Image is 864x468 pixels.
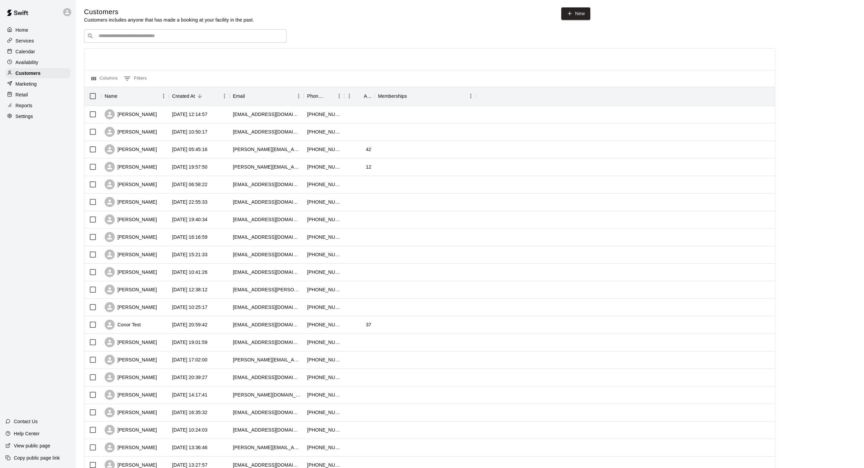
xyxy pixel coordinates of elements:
div: 42 [366,146,371,153]
div: amorie2009@gmail.com [233,216,300,223]
button: Menu [294,91,304,101]
a: Settings [5,111,71,121]
button: Sort [195,91,205,101]
div: conordouglas001@gmail.com [233,321,300,328]
p: Customers [16,70,40,77]
div: [PERSON_NAME] [105,372,157,382]
div: michael.rogers@remichel.com [233,391,300,398]
p: Copy public page link [14,455,60,461]
div: altate16@gmail.com [233,339,300,346]
button: Sort [325,91,334,101]
div: [PERSON_NAME] [105,179,157,189]
button: Select columns [90,73,119,84]
div: +12255713147 [307,339,341,346]
div: clairestatza@gmail.com [233,128,300,135]
div: [PERSON_NAME] [105,214,157,225]
div: Name [105,87,117,106]
a: Availability [5,57,71,67]
a: Reports [5,100,71,111]
div: [PERSON_NAME] [105,109,157,119]
button: Sort [354,91,364,101]
div: [PERSON_NAME] [105,390,157,400]
p: Settings [16,113,33,120]
div: 2025-08-29 15:21:33 [172,251,208,258]
div: 2025-09-15 19:57:50 [172,164,208,170]
p: Customers includes anyone that has made a booking at your facility in the past. [84,17,254,23]
div: 2025-08-29 10:41:26 [172,269,208,275]
p: Reports [16,102,32,109]
button: Sort [245,91,254,101]
h5: Customers [84,7,254,17]
div: 2025-08-27 12:38:12 [172,286,208,293]
div: +18433046639 [307,356,341,363]
div: [PERSON_NAME] [105,250,157,260]
div: graves@blufftonwaves.org [233,146,300,153]
div: Created At [172,87,195,106]
p: Retail [16,91,28,98]
div: [PERSON_NAME] [105,425,157,435]
div: +18433381728 [307,111,341,118]
div: Phone Number [304,87,344,106]
div: [PERSON_NAME] [105,285,157,295]
div: whiterecon@gmail.com [233,181,300,188]
div: [PERSON_NAME] [105,337,157,347]
div: hmk41@yahoo.com [233,374,300,381]
div: +15208709432 [307,216,341,223]
div: +18435404615 [307,409,341,416]
div: coachjoe@gap2gaplc.com [233,304,300,311]
div: +18435058918 [307,269,341,275]
div: Conor Test [105,320,141,330]
a: Services [5,36,71,46]
div: 2025-08-11 10:24:03 [172,427,208,433]
div: +14145311567 [307,128,341,135]
div: +12523479838 [307,304,341,311]
div: 2025-08-19 17:02:00 [172,356,208,363]
p: View public page [14,442,50,449]
div: 2025-08-18 20:39:27 [172,374,208,381]
div: Memberships [375,87,476,106]
div: [PERSON_NAME] [105,162,157,172]
div: 2025-08-29 19:40:34 [172,216,208,223]
button: Sort [117,91,127,101]
div: [PERSON_NAME] [105,407,157,417]
div: 2025-09-29 12:14:57 [172,111,208,118]
div: pburnett579@gmail.com [233,269,300,275]
button: Menu [219,91,230,101]
div: +18434418874 [307,374,341,381]
a: Marketing [5,79,71,89]
p: Availability [16,59,38,66]
div: 2025-08-29 16:16:59 [172,234,208,240]
div: 2025-09-02 06:58:22 [172,181,208,188]
div: [PERSON_NAME] [105,197,157,207]
a: Calendar [5,47,71,57]
div: 2025-08-11 16:35:32 [172,409,208,416]
div: 37 [366,321,371,328]
div: mayrose0615@gmail.com [233,251,300,258]
div: Name [101,87,169,106]
p: Calendar [16,48,35,55]
div: Email [230,87,304,106]
div: [PERSON_NAME] [105,267,157,277]
div: [PERSON_NAME] [105,302,157,312]
div: lindsay@goodmanlawllc.com [233,444,300,451]
button: Menu [466,91,476,101]
div: 2025-09-29 10:50:17 [172,128,208,135]
div: Age [364,87,371,106]
p: Services [16,37,34,44]
div: Created At [169,87,230,106]
div: 12 [366,164,371,170]
a: New [561,7,590,20]
div: Memberships [378,87,407,106]
div: Phone Number [307,87,325,106]
p: Help Center [14,430,39,437]
div: +17323005549 [307,427,341,433]
button: Show filters [122,73,148,84]
button: Menu [334,91,344,101]
div: Search customers by name or email [84,29,287,43]
p: Home [16,27,28,33]
div: +14103701758 [307,199,341,205]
